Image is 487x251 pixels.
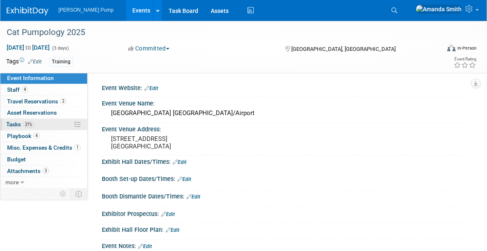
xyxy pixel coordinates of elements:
[33,133,40,139] span: 4
[102,190,470,201] div: Booth Dismantle Dates/Times:
[7,144,81,151] span: Misc. Expenses & Credits
[138,243,152,249] a: Edit
[23,121,34,128] span: 21%
[60,98,66,104] span: 2
[0,96,87,107] a: Travel Reservations2
[5,179,19,186] span: more
[22,86,28,93] span: 4
[0,84,87,95] a: Staff4
[173,159,187,165] a: Edit
[0,166,87,177] a: Attachments3
[0,107,87,118] a: Asset Reservations
[457,45,477,51] div: In-Person
[7,98,66,105] span: Travel Reservations
[102,82,470,93] div: Event Website:
[58,7,114,13] span: [PERSON_NAME] Pump
[7,109,57,116] span: Asset Reservations
[102,123,470,133] div: Event Venue Address:
[0,119,87,130] a: Tasks21%
[0,131,87,142] a: Playbook4
[0,177,87,188] a: more
[43,168,49,174] span: 3
[166,227,179,233] a: Edit
[49,58,73,66] div: Training
[7,86,28,93] span: Staff
[6,121,34,128] span: Tasks
[454,57,476,61] div: Event Rating
[6,44,50,51] span: [DATE] [DATE]
[24,44,32,51] span: to
[0,154,87,165] a: Budget
[102,173,470,183] div: Booth Set-up Dates/Times:
[416,5,462,14] img: Amanda Smith
[404,43,477,56] div: Event Format
[7,7,48,15] img: ExhibitDay
[4,25,431,40] div: Cat Pumpology 2025
[56,188,71,199] td: Personalize Event Tab Strip
[6,57,42,67] td: Tags
[0,142,87,153] a: Misc. Expenses & Credits1
[291,46,396,52] span: [GEOGRAPHIC_DATA], [GEOGRAPHIC_DATA]
[102,156,470,166] div: Exhibit Hall Dates/Times:
[161,211,175,217] a: Edit
[7,133,40,139] span: Playbook
[177,176,191,182] a: Edit
[102,208,470,218] div: Exhibitor Prospectus:
[7,156,26,163] span: Budget
[0,73,87,84] a: Event Information
[7,168,49,174] span: Attachments
[126,44,173,53] button: Committed
[74,144,81,151] span: 1
[102,240,470,251] div: Event Notes:
[28,59,42,65] a: Edit
[102,223,470,234] div: Exhibit Hall Floor Plan:
[447,45,456,51] img: Format-Inperson.png
[7,75,54,81] span: Event Information
[144,85,158,91] a: Edit
[108,107,464,120] div: [GEOGRAPHIC_DATA] [GEOGRAPHIC_DATA]/Airport
[71,188,88,199] td: Toggle Event Tabs
[111,135,246,150] pre: [STREET_ADDRESS] [GEOGRAPHIC_DATA]
[102,97,470,108] div: Event Venue Name:
[51,45,69,51] span: (3 days)
[187,194,200,200] a: Edit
